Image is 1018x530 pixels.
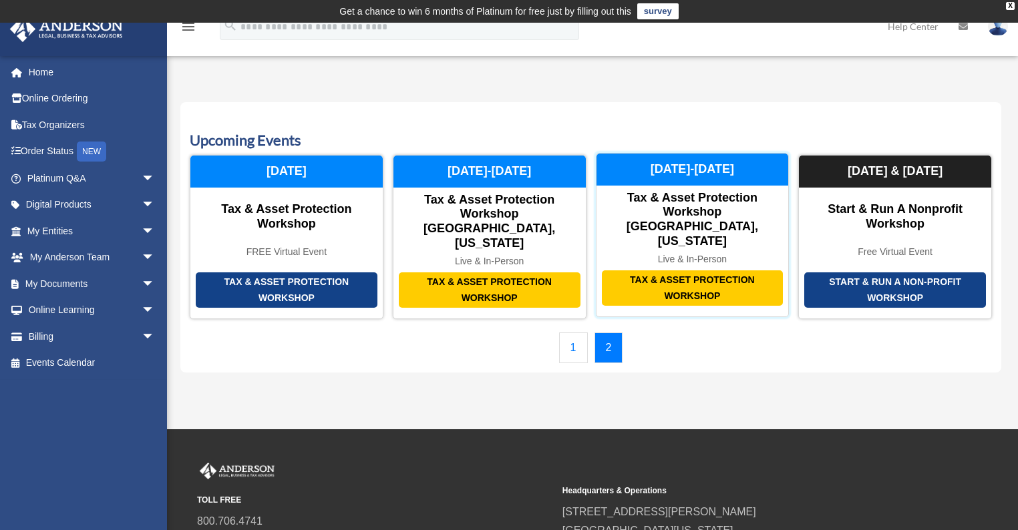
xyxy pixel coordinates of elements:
[562,506,756,517] a: [STREET_ADDRESS][PERSON_NAME]
[393,193,586,250] div: Tax & Asset Protection Workshop [GEOGRAPHIC_DATA], [US_STATE]
[597,254,789,265] div: Live & In-Person
[799,202,991,231] div: Start & Run a Nonprofit Workshop
[596,155,790,319] a: Tax & Asset Protection Workshop Tax & Asset Protection Workshop [GEOGRAPHIC_DATA], [US_STATE] Liv...
[142,192,168,219] span: arrow_drop_down
[393,156,586,188] div: [DATE]-[DATE]
[9,165,175,192] a: Platinum Q&Aarrow_drop_down
[142,270,168,298] span: arrow_drop_down
[9,270,175,297] a: My Documentsarrow_drop_down
[6,16,127,42] img: Anderson Advisors Platinum Portal
[197,493,553,507] small: TOLL FREE
[9,85,175,112] a: Online Ordering
[399,272,580,308] div: Tax & Asset Protection Workshop
[142,218,168,245] span: arrow_drop_down
[804,272,986,308] div: Start & Run a Non-Profit Workshop
[180,19,196,35] i: menu
[637,3,679,19] a: survey
[1006,2,1015,10] div: close
[180,23,196,35] a: menu
[142,323,168,350] span: arrow_drop_down
[595,332,623,363] a: 2
[9,138,175,166] a: Order StatusNEW
[190,246,383,258] div: FREE Virtual Event
[9,192,175,218] a: Digital Productsarrow_drop_down
[9,111,175,138] a: Tax Organizers
[190,155,383,319] a: Tax & Asset Protection Workshop Tax & Asset Protection Workshop FREE Virtual Event [DATE]
[197,463,277,480] img: Anderson Advisors Platinum Portal
[142,244,168,272] span: arrow_drop_down
[9,59,175,85] a: Home
[799,246,991,258] div: Free Virtual Event
[988,17,1008,36] img: User Pic
[223,18,238,33] i: search
[559,332,588,363] a: 1
[798,155,992,319] a: Start & Run a Non-Profit Workshop Start & Run a Nonprofit Workshop Free Virtual Event [DATE] & [D...
[9,244,175,271] a: My Anderson Teamarrow_drop_down
[77,142,106,162] div: NEW
[339,3,631,19] div: Get a chance to win 6 months of Platinum for free just by filling out this
[142,165,168,192] span: arrow_drop_down
[393,256,586,267] div: Live & In-Person
[197,515,263,527] a: 800.706.4741
[602,270,784,306] div: Tax & Asset Protection Workshop
[9,323,175,350] a: Billingarrow_drop_down
[9,297,175,324] a: Online Learningarrow_drop_down
[190,156,383,188] div: [DATE]
[196,272,377,308] div: Tax & Asset Protection Workshop
[190,202,383,231] div: Tax & Asset Protection Workshop
[9,350,168,376] a: Events Calendar
[799,156,991,188] div: [DATE] & [DATE]
[597,154,789,186] div: [DATE]-[DATE]
[190,130,992,151] h3: Upcoming Events
[562,484,918,498] small: Headquarters & Operations
[142,297,168,324] span: arrow_drop_down
[9,218,175,244] a: My Entitiesarrow_drop_down
[393,155,586,319] a: Tax & Asset Protection Workshop Tax & Asset Protection Workshop [GEOGRAPHIC_DATA], [US_STATE] Liv...
[597,191,789,248] div: Tax & Asset Protection Workshop [GEOGRAPHIC_DATA], [US_STATE]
